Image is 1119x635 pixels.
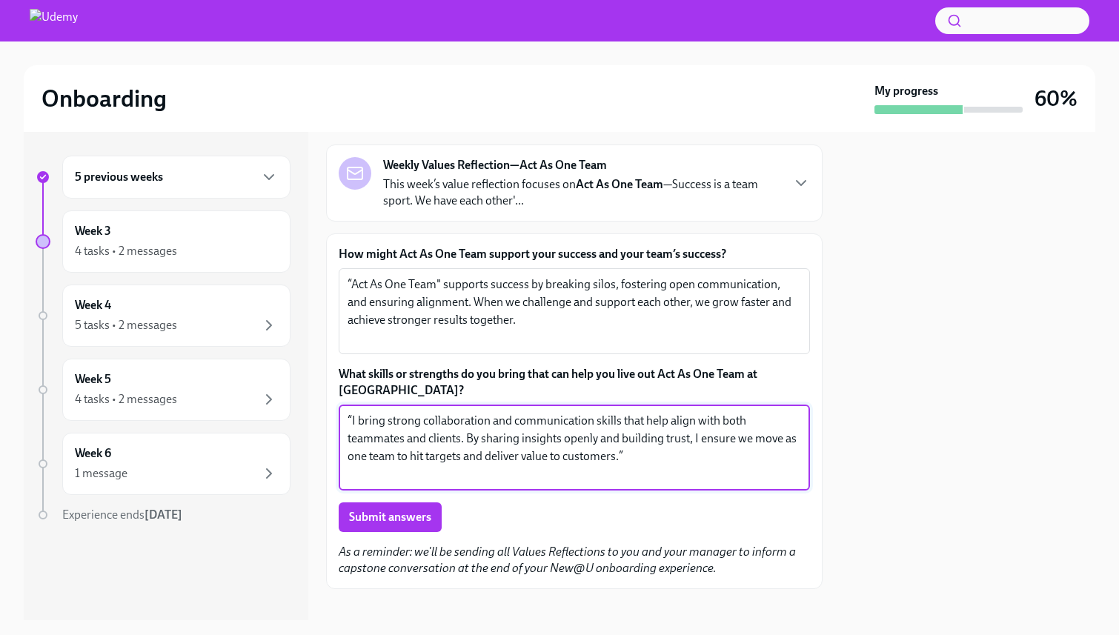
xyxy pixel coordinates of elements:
[36,210,290,273] a: Week 34 tasks • 2 messages
[576,177,663,191] strong: Act As One Team
[41,84,167,113] h2: Onboarding
[62,508,182,522] span: Experience ends
[62,156,290,199] div: 5 previous weeks
[145,508,182,522] strong: [DATE]
[383,157,607,173] strong: Weekly Values Reflection—Act As One Team
[874,83,938,99] strong: My progress
[75,243,177,259] div: 4 tasks • 2 messages
[75,371,111,388] h6: Week 5
[339,366,810,399] label: What skills or strengths do you bring that can help you live out Act As One Team at [GEOGRAPHIC_D...
[36,433,290,495] a: Week 61 message
[339,246,810,262] label: How might Act As One Team support your success and your team’s success?
[349,510,431,525] span: Submit answers
[75,223,111,239] h6: Week 3
[1035,85,1078,112] h3: 60%
[339,545,796,575] em: As a reminder: we'll be sending all Values Reflections to you and your manager to inform a capsto...
[75,445,111,462] h6: Week 6
[30,9,78,33] img: Udemy
[75,169,163,185] h6: 5 previous weeks
[36,285,290,347] a: Week 45 tasks • 2 messages
[75,465,127,482] div: 1 message
[36,359,290,421] a: Week 54 tasks • 2 messages
[348,276,801,347] textarea: “Act As One Team" supports success by breaking silos, fostering open communication, and ensuring ...
[348,412,801,483] textarea: “I bring strong collaboration and communication skills that help align with both teammates and cl...
[383,176,780,209] p: This week’s value reflection focuses on —Success is a team sport. We have each other'...
[339,502,442,532] button: Submit answers
[75,317,177,333] div: 5 tasks • 2 messages
[75,297,111,313] h6: Week 4
[75,391,177,408] div: 4 tasks • 2 messages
